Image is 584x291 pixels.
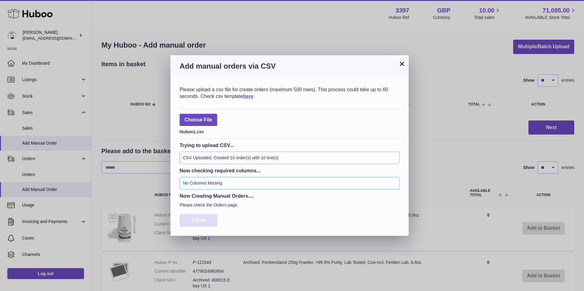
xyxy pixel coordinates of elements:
h3: Now Creating Manual Orders.... [180,192,400,199]
h3: Now checking required columns... [180,167,400,174]
button: × [398,60,406,67]
div: Huboo1.csv [180,128,400,135]
span: Choose File [180,114,217,126]
a: here [243,94,254,99]
h3: Trying to upload CSV... [180,142,400,149]
div: CSV Uploaded. Created 10 order(s) with 10 line(s) [180,152,400,164]
button: Close [180,214,217,227]
div: Please upload a csv file for create orders (maximum 500 rows). This process could take up to 60 s... [180,86,400,99]
p: Please check the Orders page. [180,202,400,208]
span: Close [192,217,205,223]
h3: Add manual orders via CSV [180,61,400,71]
div: No Columns Missing [180,177,400,189]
